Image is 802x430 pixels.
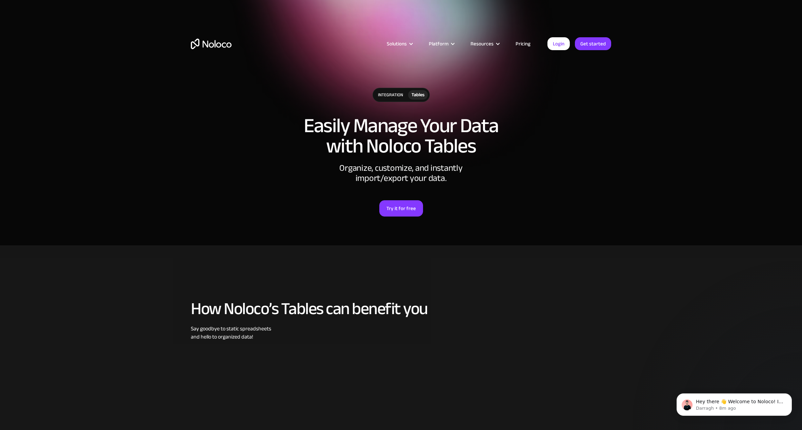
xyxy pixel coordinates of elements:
[191,39,232,49] a: home
[412,91,424,99] div: Tables
[373,88,408,102] div: integration
[191,325,611,341] div: Say goodbye to static spreadsheets and hello to organized data!
[507,39,539,48] a: Pricing
[191,300,611,318] h2: How Noloco’s Tables can benefit you
[666,379,802,427] iframe: Intercom notifications message
[462,39,507,48] div: Resources
[378,39,420,48] div: Solutions
[379,200,423,217] a: Try it for free
[420,39,462,48] div: Platform
[299,163,503,183] div: Organize, customize, and instantly import/export your data.
[575,37,611,50] a: Get started
[470,39,494,48] div: Resources
[429,39,448,48] div: Platform
[387,39,407,48] div: Solutions
[547,37,570,50] a: Login
[191,116,611,156] h1: Easily Manage Your Data with Noloco Tables
[386,204,416,213] div: Try it for free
